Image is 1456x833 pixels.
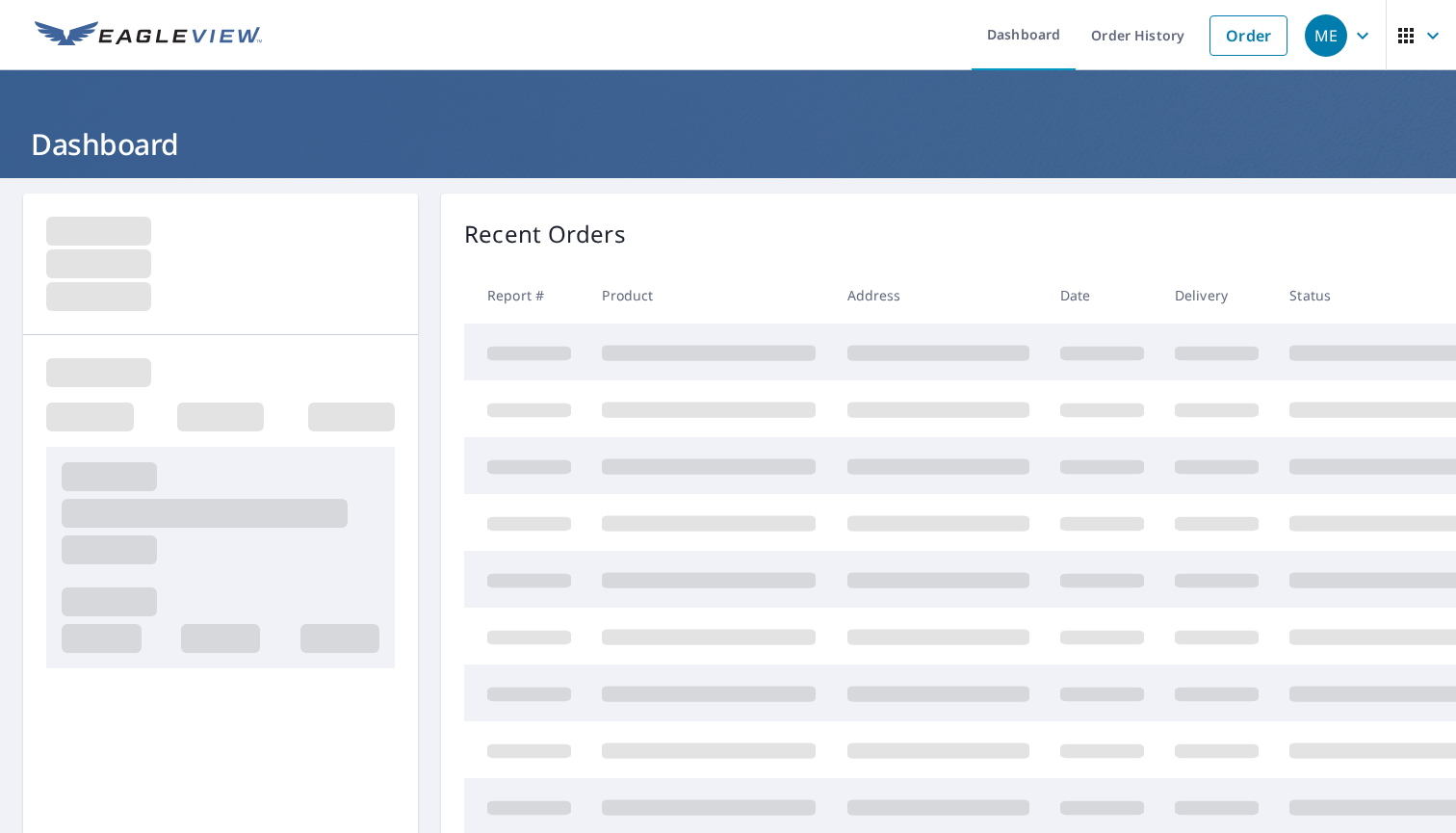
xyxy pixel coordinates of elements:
[464,267,586,324] th: Report #
[1305,14,1347,57] div: ME
[1045,267,1159,324] th: Date
[1209,15,1287,56] a: Order
[1159,267,1274,324] th: Delivery
[23,124,1433,164] h1: Dashboard
[832,267,1045,324] th: Address
[464,217,626,251] p: Recent Orders
[586,267,831,324] th: Product
[35,21,262,50] img: EV Logo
